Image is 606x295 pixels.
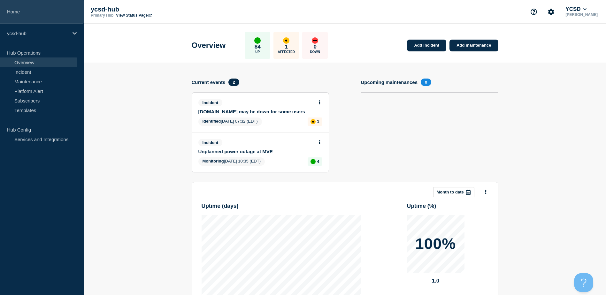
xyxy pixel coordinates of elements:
[317,159,319,164] p: 4
[449,40,498,51] a: Add maintenance
[198,139,223,146] span: Incident
[407,278,464,284] p: 1.0
[198,117,262,126] span: [DATE] 07:32 (EDT)
[564,6,588,12] button: YCSD
[198,149,314,154] a: Unplanned power outage at MVE
[198,109,314,114] a: [DOMAIN_NAME] may be down for some users
[202,203,239,209] h3: Uptime ( days )
[228,79,239,86] span: 2
[192,79,226,85] h4: Current events
[407,40,446,51] a: Add incident
[574,273,593,292] iframe: Help Scout Beacon - Open
[314,44,317,50] p: 0
[527,5,541,19] button: Support
[254,37,261,44] div: up
[91,6,219,13] p: ycsd-hub
[278,50,295,54] p: Affected
[361,79,418,85] h4: Upcoming maintenances
[437,190,464,194] p: Month to date
[433,187,474,197] button: Month to date
[415,236,456,252] p: 100%
[7,31,68,36] p: ycsd-hub
[283,37,289,44] div: affected
[192,41,226,50] h1: Overview
[116,13,151,18] a: View Status Page
[311,159,316,164] div: up
[311,119,316,124] div: affected
[312,37,318,44] div: down
[203,119,221,124] span: Identified
[203,159,224,163] span: Monitoring
[198,99,223,106] span: Incident
[421,79,431,86] span: 0
[285,44,288,50] p: 1
[310,50,320,54] p: Down
[255,50,260,54] p: Up
[317,119,319,124] p: 1
[564,12,599,17] p: [PERSON_NAME]
[91,13,113,18] p: Primary Hub
[255,44,261,50] p: 84
[198,157,265,166] span: [DATE] 10:35 (EDT)
[407,203,436,209] h3: Uptime ( % )
[544,5,558,19] button: Account settings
